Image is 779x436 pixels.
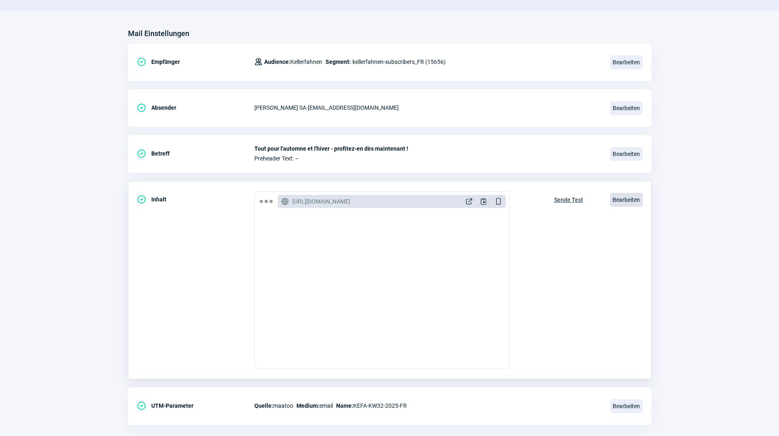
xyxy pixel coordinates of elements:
div: Betreff [137,145,254,162]
div: Empfänger [137,54,254,70]
div: Inhalt [137,191,254,208]
span: email [296,401,333,411]
div: [PERSON_NAME] SA - [EMAIL_ADDRESS][DOMAIN_NAME] [254,99,600,116]
div: kellerfahnen-subscribers_FR (15656) [254,54,446,70]
span: Kellerfahnen [264,57,322,67]
h3: Mail Einstellungen [128,27,189,40]
span: Segment: [326,57,351,67]
span: Audience: [264,59,290,65]
span: Bearbeiten [610,399,643,413]
span: Medium: [296,402,319,409]
span: Sende Test [554,193,583,206]
span: [URL][DOMAIN_NAME] [292,197,350,206]
span: Bearbeiten [610,55,643,69]
span: Preheader Text: – [254,155,600,162]
span: KEFA-KW32-2025-FR [336,401,407,411]
span: Name: [336,402,353,409]
span: Bearbeiten [610,193,643,207]
span: Bearbeiten [610,101,643,115]
span: Tout pour l'automne et l'hiver - profitez-en dès maintenant ! [254,145,600,152]
div: UTM-Parameter [137,398,254,414]
span: Bearbeiten [610,147,643,161]
span: maatoo [254,401,293,411]
div: Absender [137,99,254,116]
button: Sende Test [546,191,592,207]
span: Quelle: [254,402,273,409]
